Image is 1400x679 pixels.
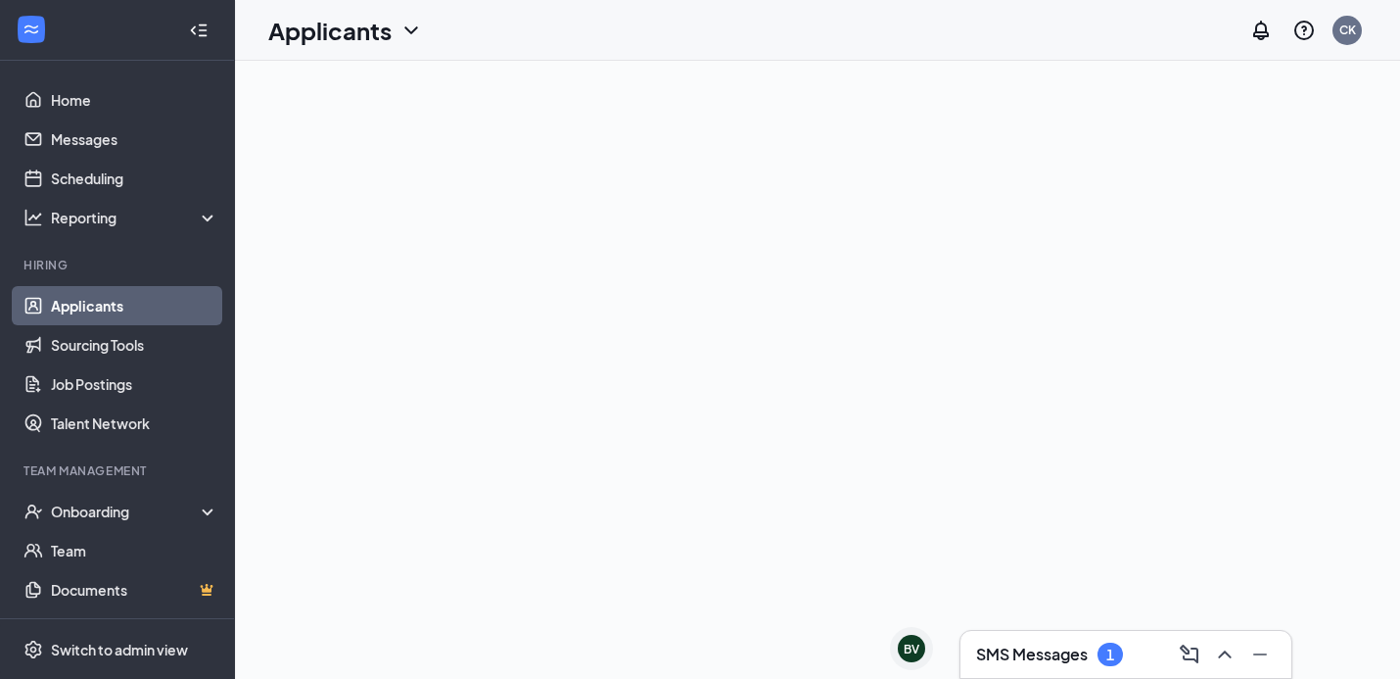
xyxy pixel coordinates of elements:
svg: Notifications [1249,19,1273,42]
div: Onboarding [51,502,202,521]
a: Job Postings [51,364,218,404]
a: Talent Network [51,404,218,443]
a: Messages [51,120,218,159]
svg: Settings [23,640,43,659]
h1: Applicants [268,14,392,47]
button: ChevronUp [1209,639,1240,670]
svg: ChevronDown [399,19,423,42]
a: Scheduling [51,159,218,198]
button: Minimize [1244,639,1276,670]
svg: QuestionInfo [1292,19,1316,42]
svg: Analysis [23,208,43,227]
svg: UserCheck [23,502,43,521]
h3: SMS Messages [976,644,1088,665]
a: Sourcing Tools [51,325,218,364]
div: CK [1339,22,1356,38]
svg: WorkstreamLogo [22,20,41,39]
svg: Minimize [1248,643,1272,666]
div: BV [904,641,919,657]
a: SurveysCrown [51,609,218,649]
div: Team Management [23,462,214,479]
div: Hiring [23,257,214,273]
svg: ChevronUp [1213,643,1237,666]
div: Switch to admin view [51,640,188,659]
a: DocumentsCrown [51,570,218,609]
a: Applicants [51,286,218,325]
div: Reporting [51,208,219,227]
a: Home [51,80,218,120]
a: Team [51,531,218,570]
svg: ComposeMessage [1178,643,1201,666]
svg: Collapse [189,21,209,40]
button: ComposeMessage [1174,639,1205,670]
div: 1 [1106,647,1114,663]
